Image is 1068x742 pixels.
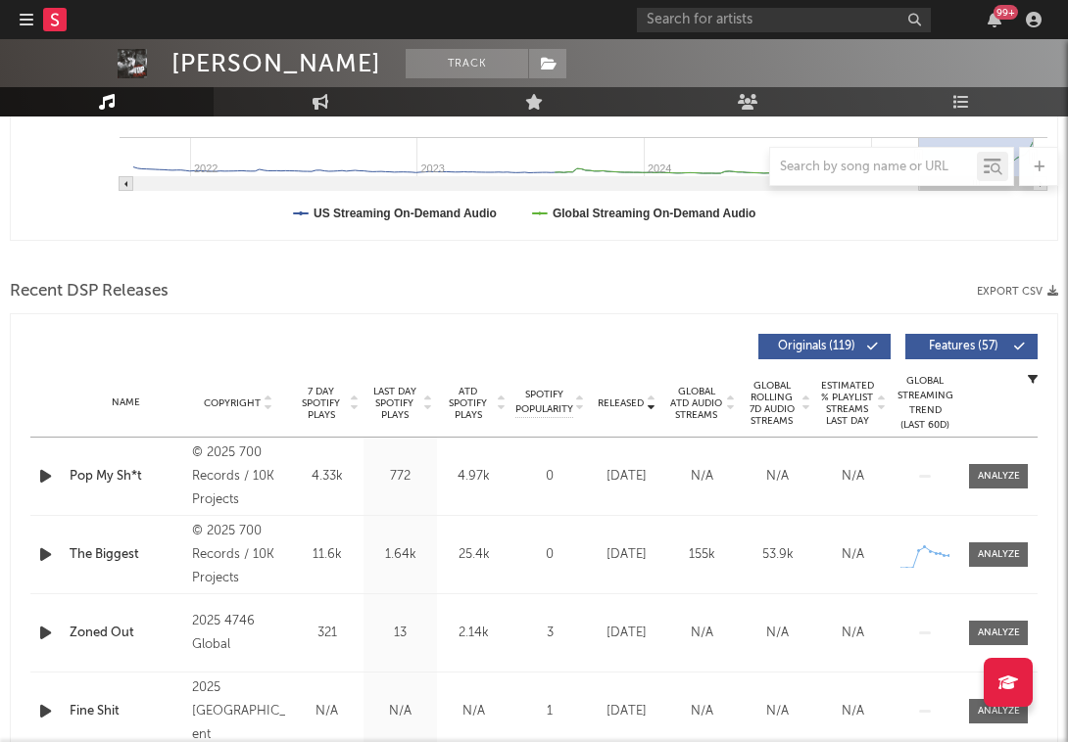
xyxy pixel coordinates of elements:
[770,160,977,175] input: Search by song name or URL
[758,334,891,359] button: Originals(119)
[669,545,735,565] div: 155k
[368,624,432,643] div: 13
[192,441,285,512] div: © 2025 700 Records / 10K Projects
[820,624,886,643] div: N/A
[669,467,735,487] div: N/A
[314,207,497,220] text: US Streaming On-Demand Audio
[70,624,182,643] a: Zoned Out
[295,386,347,421] span: 7 Day Spotify Plays
[442,386,494,421] span: ATD Spotify Plays
[669,624,735,643] div: N/A
[745,545,810,565] div: 53.9k
[192,610,285,657] div: 2025 4746 Global
[820,545,886,565] div: N/A
[745,702,810,721] div: N/A
[515,545,584,565] div: 0
[637,8,931,32] input: Search for artists
[594,702,659,721] div: [DATE]
[820,467,886,487] div: N/A
[70,702,182,721] a: Fine Shit
[192,520,285,590] div: © 2025 700 Records / 10K Projects
[70,467,182,487] a: Pop My Sh*t
[295,624,359,643] div: 321
[594,467,659,487] div: [DATE]
[171,49,381,78] div: [PERSON_NAME]
[918,341,1008,352] span: Features ( 57 )
[977,286,1058,298] button: Export CSV
[442,545,506,565] div: 25.4k
[553,207,756,220] text: Global Streaming On-Demand Audio
[669,702,735,721] div: N/A
[204,397,261,409] span: Copyright
[745,467,810,487] div: N/A
[295,702,359,721] div: N/A
[669,386,723,421] span: Global ATD Audio Streams
[442,624,506,643] div: 2.14k
[368,386,420,421] span: Last Day Spotify Plays
[10,280,169,303] span: Recent DSP Releases
[368,545,432,565] div: 1.64k
[70,395,182,410] div: Name
[994,5,1018,20] div: 99 +
[442,702,506,721] div: N/A
[896,374,954,433] div: Global Streaming Trend (Last 60D)
[515,467,584,487] div: 0
[594,624,659,643] div: [DATE]
[515,624,584,643] div: 3
[406,49,528,78] button: Track
[820,702,886,721] div: N/A
[594,545,659,565] div: [DATE]
[368,467,432,487] div: 772
[988,12,1001,27] button: 99+
[70,545,182,565] a: The Biggest
[598,397,644,409] span: Released
[745,624,810,643] div: N/A
[368,702,432,721] div: N/A
[295,545,359,565] div: 11.6k
[905,334,1038,359] button: Features(57)
[295,467,359,487] div: 4.33k
[515,388,573,417] span: Spotify Popularity
[442,467,506,487] div: 4.97k
[820,380,874,427] span: Estimated % Playlist Streams Last Day
[515,702,584,721] div: 1
[771,341,861,352] span: Originals ( 119 )
[745,380,799,427] span: Global Rolling 7D Audio Streams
